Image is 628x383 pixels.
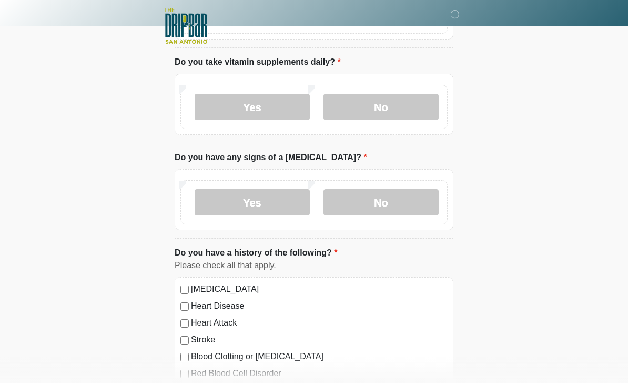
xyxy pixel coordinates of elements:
input: Blood Clotting or [MEDICAL_DATA] [180,353,189,361]
label: Do you have a history of the following? [175,247,337,259]
label: No [323,189,439,215]
input: [MEDICAL_DATA] [180,286,189,294]
label: Stroke [191,333,448,346]
input: Red Blood Cell Disorder [180,370,189,378]
input: Heart Disease [180,302,189,311]
label: Do you have any signs of a [MEDICAL_DATA]? [175,151,367,164]
label: Blood Clotting or [MEDICAL_DATA] [191,350,448,363]
label: Do you take vitamin supplements daily? [175,56,341,68]
label: Yes [195,94,310,120]
img: The DRIPBaR - San Antonio Fossil Creek Logo [164,8,207,45]
label: Heart Disease [191,300,448,312]
input: Stroke [180,336,189,345]
label: Heart Attack [191,317,448,329]
input: Heart Attack [180,319,189,328]
label: No [323,94,439,120]
div: Please check all that apply. [175,259,453,272]
label: Yes [195,189,310,215]
label: Red Blood Cell Disorder [191,367,448,380]
label: [MEDICAL_DATA] [191,283,448,296]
